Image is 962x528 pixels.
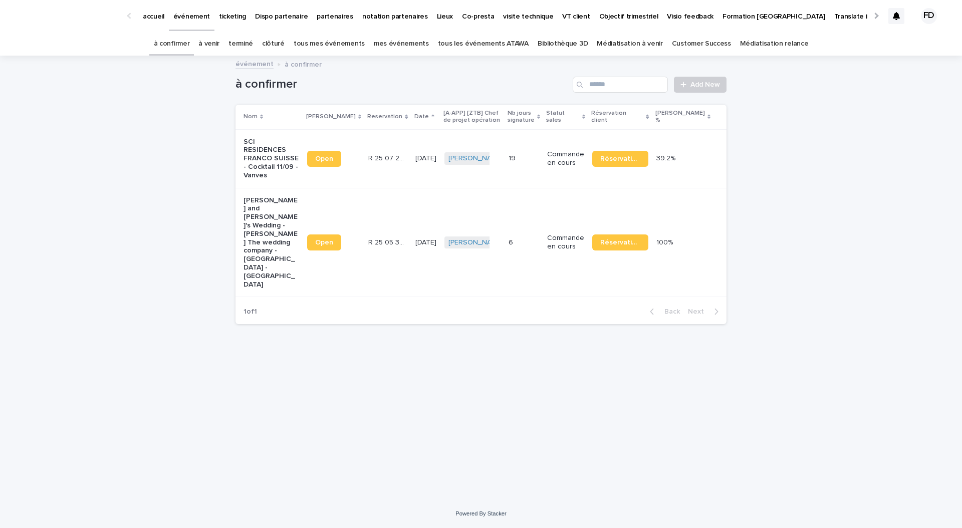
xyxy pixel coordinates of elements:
p: SCI RESIDENCES FRANCO SUISSE - Cocktail 11/09 - Vanves [244,138,299,180]
p: [PERSON_NAME] % [655,108,705,126]
input: Search [573,77,668,93]
span: Open [315,155,333,162]
a: tous les événements ATAWA [438,32,529,56]
div: FD [921,8,937,24]
h1: à confirmer [235,77,569,92]
span: Réservation [600,155,640,162]
p: Date [414,111,429,122]
p: 100% [656,236,675,247]
span: Open [315,239,333,246]
button: Next [684,307,727,316]
a: Bibliothèque 3D [538,32,588,56]
a: terminé [228,32,253,56]
p: R 25 07 2460 [368,152,409,163]
p: 6 [509,236,515,247]
a: à venir [198,32,219,56]
p: Commande en cours [547,150,584,167]
p: [PERSON_NAME] [306,111,356,122]
a: [PERSON_NAME] [448,154,503,163]
p: 1 of 1 [235,300,265,324]
tr: SCI RESIDENCES FRANCO SUISSE - Cocktail 11/09 - VanvesOpenR 25 07 2460R 25 07 2460 [DATE][PERSON_... [235,129,727,188]
a: Médiatisation relance [740,32,809,56]
span: Add New [690,81,720,88]
a: Réservation [592,151,648,167]
tr: [PERSON_NAME] and [PERSON_NAME]'s Wedding - [PERSON_NAME] The wedding company - [GEOGRAPHIC_DATA]... [235,188,727,297]
p: Commande en cours [547,234,584,251]
a: événement [235,58,274,69]
span: Back [658,308,680,315]
a: Open [307,234,341,250]
p: 19 [509,152,518,163]
img: Ls34BcGeRexTGTNfXpUC [20,6,117,26]
p: [DATE] [415,154,436,163]
button: Back [642,307,684,316]
p: Réservation client [591,108,643,126]
p: Reservation [367,111,402,122]
a: mes événements [374,32,429,56]
p: à confirmer [285,58,322,69]
a: à confirmer [154,32,190,56]
a: Customer Success [672,32,731,56]
a: tous mes événements [294,32,365,56]
p: [PERSON_NAME] and [PERSON_NAME]'s Wedding - [PERSON_NAME] The wedding company - [GEOGRAPHIC_DATA]... [244,196,299,289]
a: [PERSON_NAME] [448,238,503,247]
p: [A-APP] [ZTB] Chef de projet opération [443,108,502,126]
a: Open [307,151,341,167]
p: R 25 05 3506 [368,236,409,247]
p: [DATE] [415,238,436,247]
a: Add New [674,77,727,93]
p: 39.2% [656,152,677,163]
span: Next [688,308,710,315]
p: Nb jours signature [508,108,535,126]
a: Réservation [592,234,648,250]
p: Statut sales [546,108,580,126]
p: Nom [244,111,258,122]
a: Médiatisation à venir [597,32,663,56]
span: Réservation [600,239,640,246]
a: clôturé [262,32,285,56]
a: Powered By Stacker [455,510,506,516]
